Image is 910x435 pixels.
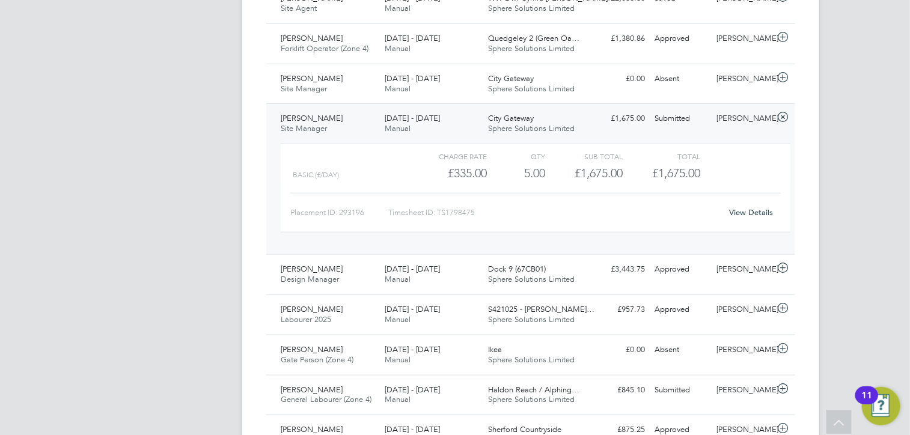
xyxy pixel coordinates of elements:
div: £0.00 [587,340,650,360]
span: Haldon Reach / Alphing… [489,385,580,395]
span: [DATE] - [DATE] [385,424,440,434]
span: [PERSON_NAME] [281,385,343,395]
span: Manual [385,354,411,365]
span: Manual [385,43,411,53]
span: Ikea [489,344,502,354]
span: [DATE] - [DATE] [385,264,440,274]
span: [DATE] - [DATE] [385,385,440,395]
div: £1,675.00 [587,109,650,129]
div: 5.00 [487,163,545,183]
span: [PERSON_NAME] [281,33,343,43]
span: City Gateway [489,113,534,123]
span: Manual [385,394,411,404]
span: Sphere Solutions Limited [489,3,575,13]
span: Sphere Solutions Limited [489,354,575,365]
span: Gate Person (Zone 4) [281,354,353,365]
span: Labourer 2025 [281,314,331,324]
div: Approved [650,300,712,320]
span: [DATE] - [DATE] [385,113,440,123]
span: Dock 9 (67CB01) [489,264,546,274]
span: Sphere Solutions Limited [489,274,575,284]
div: Absent [650,69,712,89]
div: Total [623,149,700,163]
div: [PERSON_NAME] [712,109,775,129]
div: Placement ID: 293196 [290,203,388,222]
a: View Details [730,207,774,218]
span: [PERSON_NAME] [281,264,343,274]
span: [DATE] - [DATE] [385,344,440,354]
span: [PERSON_NAME] [281,344,343,354]
span: Sphere Solutions Limited [489,314,575,324]
span: Manual [385,274,411,284]
div: 11 [861,395,872,411]
div: £335.00 [409,163,487,183]
span: Quedgeley 2 (Green Oa… [489,33,580,43]
span: Design Manager [281,274,339,284]
div: Submitted [650,380,712,400]
div: £1,380.86 [587,29,650,49]
div: Submitted [650,109,712,129]
span: General Labourer (Zone 4) [281,394,371,404]
div: £0.00 [587,69,650,89]
div: Approved [650,29,712,49]
div: Absent [650,340,712,360]
div: £1,675.00 [545,163,623,183]
span: Forklift Operator (Zone 4) [281,43,368,53]
button: Open Resource Center, 11 new notifications [862,387,900,425]
span: [DATE] - [DATE] [385,33,440,43]
div: Approved [650,260,712,279]
div: £845.10 [587,380,650,400]
div: [PERSON_NAME] [712,340,775,360]
span: Site Manager [281,123,327,133]
span: Sphere Solutions Limited [489,394,575,404]
span: Manual [385,123,411,133]
span: [PERSON_NAME] [281,113,343,123]
div: Charge rate [409,149,487,163]
span: Sphere Solutions Limited [489,43,575,53]
span: S421025 - [PERSON_NAME]… [489,304,595,314]
div: Sub Total [545,149,623,163]
span: Sphere Solutions Limited [489,123,575,133]
span: [PERSON_NAME] [281,73,343,84]
span: Site Agent [281,3,317,13]
span: Manual [385,84,411,94]
span: [PERSON_NAME] [281,424,343,434]
div: [PERSON_NAME] [712,300,775,320]
div: £3,443.75 [587,260,650,279]
div: £957.73 [587,300,650,320]
div: [PERSON_NAME] [712,29,775,49]
span: Sherford Countryside [489,424,562,434]
span: Basic (£/day) [293,171,339,179]
span: City Gateway [489,73,534,84]
div: [PERSON_NAME] [712,380,775,400]
span: [DATE] - [DATE] [385,73,440,84]
span: Site Manager [281,84,327,94]
span: £1,675.00 [653,166,701,180]
div: [PERSON_NAME] [712,260,775,279]
span: Manual [385,314,411,324]
div: Timesheet ID: TS1798475 [388,203,722,222]
span: [PERSON_NAME] [281,304,343,314]
div: QTY [487,149,545,163]
span: [DATE] - [DATE] [385,304,440,314]
span: Sphere Solutions Limited [489,84,575,94]
div: [PERSON_NAME] [712,69,775,89]
span: Manual [385,3,411,13]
